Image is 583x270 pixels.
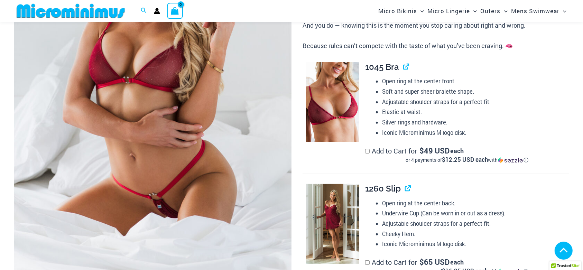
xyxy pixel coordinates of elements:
[365,146,569,164] label: Add to Cart for
[382,97,569,107] li: Adjustable shoulder straps for a perfect fit.
[419,257,424,267] span: $
[419,147,450,154] span: 49 USD
[141,7,147,16] a: Search icon link
[306,184,359,264] img: Guilty Pleasures Red 1260 Slip
[377,2,426,20] a: Micro BikinisMenu ToggleMenu Toggle
[382,128,569,138] li: Iconic Microminimus M logo disk.
[382,76,569,86] li: Open ring at the center front
[559,2,566,20] span: Menu Toggle
[442,156,488,164] span: $12.25 USD each
[426,2,479,20] a: Micro LingerieMenu ToggleMenu Toggle
[498,157,523,164] img: Sezzle
[365,149,370,153] input: Add to Cart for$49 USD eachor 4 payments of$12.25 USD eachwithSezzle Click to learn more about Se...
[481,2,501,20] span: Outers
[450,259,464,266] span: each
[470,2,477,20] span: Menu Toggle
[382,117,569,128] li: Silver rings and hardware.
[365,260,370,265] input: Add to Cart for$65 USD eachor 4 payments of$16.25 USD eachwithSezzle Click to learn more about Se...
[382,86,569,97] li: Soft and super sheer bralette shape.
[417,2,424,20] span: Menu Toggle
[511,2,559,20] span: Mens Swimwear
[501,2,508,20] span: Menu Toggle
[365,157,569,164] div: or 4 payments of$12.25 USD eachwithSezzle Click to learn more about Sezzle
[450,147,464,154] span: each
[382,198,569,208] li: Open ring at the center back.
[376,1,569,21] nav: Site Navigation
[382,218,569,229] li: Adjustable shoulder straps for a perfect fit.
[509,2,568,20] a: Mens SwimwearMenu ToggleMenu Toggle
[382,239,569,249] li: Iconic Microminimus M logo disk.
[167,3,183,19] a: View Shopping Cart, empty
[479,2,509,20] a: OutersMenu ToggleMenu Toggle
[306,62,359,142] img: Guilty Pleasures Red 1045 Bra
[365,157,569,164] div: or 4 payments of with
[154,8,160,14] a: Account icon link
[365,184,401,194] span: 1260 Slip
[419,146,424,156] span: $
[365,62,399,72] span: 1045 Bra
[382,208,569,218] li: Underwire Cup (Can be worn in or out as a dress).
[419,259,450,266] span: 65 USD
[382,107,569,117] li: Elastic at waist.
[378,2,417,20] span: Micro Bikinis
[14,3,128,19] img: MM SHOP LOGO FLAT
[382,229,569,239] li: Cheeky Hem.
[427,2,470,20] span: Micro Lingerie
